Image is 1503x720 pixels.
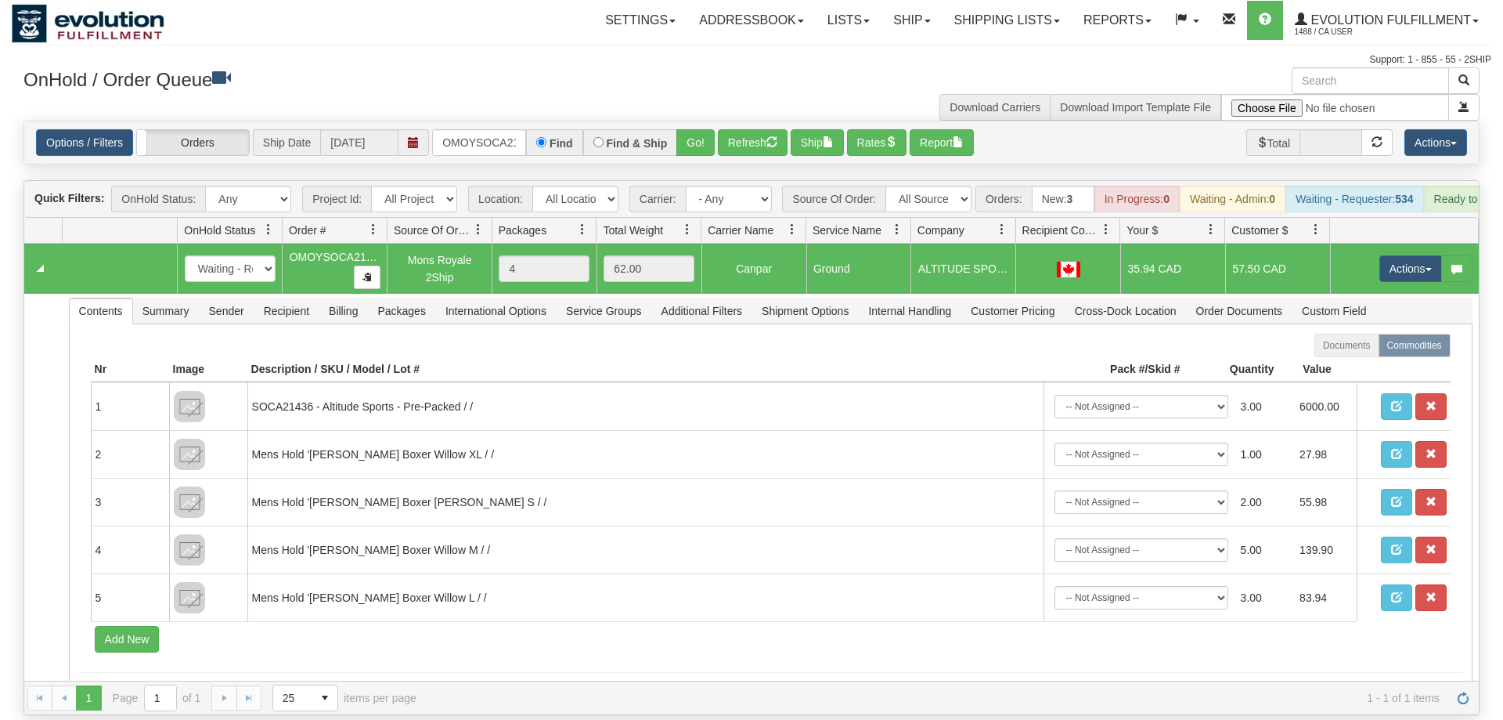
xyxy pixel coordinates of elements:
th: Value [1278,357,1357,382]
span: Service Name [813,223,881,238]
button: Add New [95,626,160,653]
a: Carrier Name filter column settings [779,216,806,243]
span: 1488 / CA User [1295,24,1412,40]
td: 3.00 [1234,389,1294,425]
a: Evolution Fulfillment 1488 / CA User [1283,1,1490,40]
th: Quantity [1184,357,1278,382]
strong: 534 [1395,193,1413,205]
span: Orders: [975,186,1032,212]
span: items per page [272,685,416,711]
td: 1.00 [1234,436,1294,472]
span: Customer Pricing [961,298,1064,324]
td: Mens Hold '[PERSON_NAME] Boxer Willow M / / [247,526,1043,573]
span: Recipient [254,298,319,324]
td: 2.00 [1234,484,1294,520]
label: Commodities [1379,334,1451,357]
span: select [312,686,337,711]
div: New: [1032,186,1094,212]
td: Mens Hold '[PERSON_NAME] Boxer Willow XL / / [247,430,1043,478]
td: 6000.00 [1293,389,1353,425]
a: Reports [1072,1,1163,40]
span: Page 1 [76,686,101,711]
label: Documents [1314,334,1379,357]
span: Billing [319,298,367,324]
a: Your $ filter column settings [1198,216,1224,243]
span: Your $ [1126,223,1158,238]
span: OMOYSOCA21436 [290,251,384,263]
a: Shipping lists [943,1,1072,40]
input: Page 1 [145,686,176,711]
img: 8DAB37Fk3hKpn3AAAAAElFTkSuQmCC [174,582,205,613]
a: Service Name filter column settings [884,216,910,243]
a: Download Import Template File [1060,101,1211,114]
span: Page of 1 [113,685,201,711]
span: Order # [289,223,326,238]
span: OnHold Status: [111,186,205,212]
td: 55.98 [1293,484,1353,520]
span: Custom Field [1292,298,1375,324]
td: 57.50 CAD [1225,244,1330,294]
button: Rates [847,129,907,156]
td: 1 [91,382,169,430]
input: Import [1221,94,1449,121]
button: Ship [791,129,844,156]
span: Packages [499,223,546,238]
td: Mens Hold '[PERSON_NAME] Boxer Willow L / / [247,573,1043,621]
img: logo1488.jpg [12,4,164,43]
a: Settings [593,1,687,40]
td: 27.98 [1293,436,1353,472]
td: Mens Hold '[PERSON_NAME] Boxer [PERSON_NAME] S / / [247,478,1043,526]
div: Waiting - Requester: [1285,186,1423,212]
th: Nr [91,357,169,382]
div: 62.00 [604,255,694,282]
div: In Progress: [1094,186,1180,212]
td: SOCA21436 - Altitude Sports - Pre-Packed / / [247,382,1043,430]
a: Ship [881,1,942,40]
td: 83.94 [1293,580,1353,616]
button: Search [1448,67,1480,94]
span: 1 - 1 of 1 items [438,692,1440,704]
a: Customer $ filter column settings [1303,216,1329,243]
a: Packages filter column settings [569,216,596,243]
a: Refresh [1451,686,1476,711]
span: Project Id: [302,186,371,212]
label: Orders [137,130,249,155]
td: 2 [91,430,169,478]
span: Carrier Name [708,223,773,238]
div: 4 [499,255,589,282]
input: Order # [432,129,526,156]
td: 139.90 [1293,532,1353,568]
span: Total Weight [603,223,663,238]
td: 3 [91,478,169,526]
div: Waiting - Admin: [1180,186,1285,212]
span: Carrier: [629,186,686,212]
span: International Options [436,298,556,324]
button: Actions [1404,129,1467,156]
span: Ship Date [253,129,320,156]
span: Sender [200,298,254,324]
img: CA [1057,262,1080,277]
label: Find & Ship [607,138,668,149]
span: OnHold Status [184,223,255,238]
td: 5 [91,573,169,621]
span: Source Of Order [394,223,472,238]
img: 8DAB37Fk3hKpn3AAAAAElFTkSuQmCC [174,534,205,566]
div: grid toolbar [24,181,1479,218]
a: Source Of Order filter column settings [465,216,492,243]
th: Description / SKU / Model / Lot # [247,357,1043,382]
span: Service Groups [557,298,651,324]
img: 8DAB37Fk3hKpn3AAAAAElFTkSuQmCC [174,487,205,518]
span: Cross-Dock Location [1065,298,1186,324]
span: Order Documents [1187,298,1292,324]
button: Refresh [718,129,788,156]
div: Mons Royale 2Ship [395,251,485,287]
button: Go! [676,129,715,156]
strong: 0 [1163,193,1170,205]
a: Lists [816,1,881,40]
strong: 0 [1269,193,1275,205]
span: Company [917,223,964,238]
div: Canpar [708,260,799,277]
span: Page sizes drop down [272,685,338,711]
a: Collapse [31,259,50,278]
span: Location: [468,186,532,212]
